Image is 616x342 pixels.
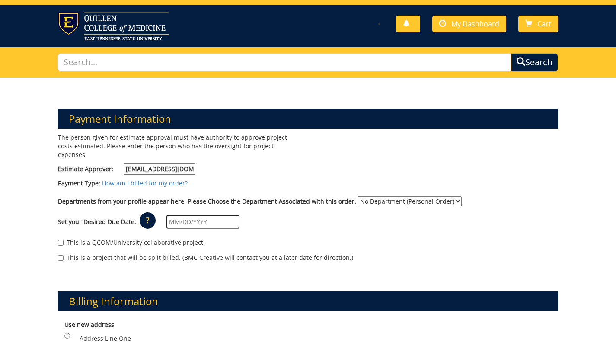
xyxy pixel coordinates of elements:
a: My Dashboard [432,16,506,32]
p: The person given for estimate approval must have authority to approve project costs estimated. Pl... [58,133,302,159]
span: Cart [537,19,551,29]
img: ETSU logo [58,12,169,40]
h3: Payment Information [58,109,559,129]
input: MM/DD/YYYY [166,215,239,229]
label: Estimate Approver: [58,163,195,175]
label: This is a project that will be split billed. (BMC Creative will contact you at a later date for d... [58,253,353,262]
label: Departments from your profile appear here. Please Choose the Department Associated with this order. [58,197,356,206]
input: This is a project that will be split billed. (BMC Creative will contact you at a later date for d... [58,255,64,261]
h3: Billing Information [58,291,559,311]
label: Set your Desired Due Date: [58,217,136,226]
p: ? [140,212,156,229]
label: This is a QCOM/University collaborative project. [58,238,205,247]
a: How am I billed for my order? [102,179,188,187]
button: Search [511,53,558,72]
a: Cart [518,16,558,32]
span: My Dashboard [451,19,499,29]
label: Payment Type: [58,179,100,188]
input: Search... [58,53,512,72]
b: Use new address [64,320,114,329]
input: This is a QCOM/University collaborative project. [58,240,64,246]
input: Estimate Approver: [124,163,195,175]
